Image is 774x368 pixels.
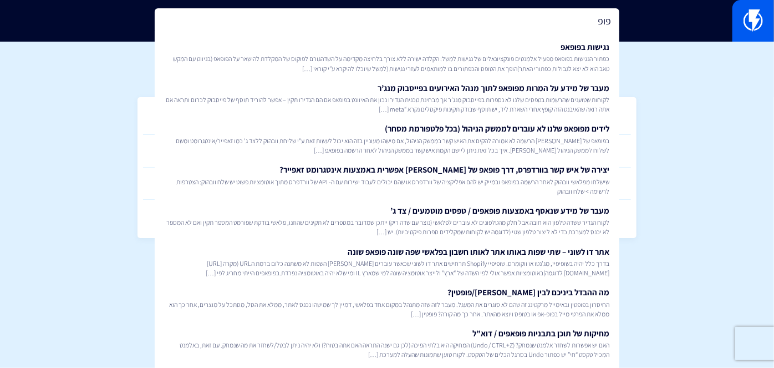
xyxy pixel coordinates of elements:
[160,118,614,159] a: לידים מפופאפ שלנו לא עוברים לממשק הניהול (בכל פלטפורמת מסחר)בפופאפ של [PERSON_NAME] הרשמה לא אמור...
[143,200,631,233] a: תצוגת מיילים (דסקטופ / טלפונים)
[165,177,609,196] span: שישלחו מפלאשי וובהוק לאחר הרשמה בפופאפ ובמייק יש להם אפליקציה של וורדפרס או שהם יכולים לעבוד ישיר...
[160,159,614,200] a: יצירה של איש קשר בוורדפרס, דרך פופאפ של [PERSON_NAME] אפשרית באמצעות אינטגרומט זאפייר?שישלחו מפלא...
[160,282,614,323] a: מה ההבדל ביניכם לבין [PERSON_NAME]/פופטין?החיסרון בפופטין ובאימייל מרקטינג זה שהם לא סוגרים את המ...
[165,54,609,73] span: כפתור הנגישות בפופאפ מפעיל אלמנטים פונקציונאלים של נגישות למשל: הקלדה ישירה ללא צורך בלחיצה מקדימ...
[165,136,609,155] span: בפופאפ של [PERSON_NAME] הרשמה לא אמורה להקים את האיש קשר בממשק הניהול, אם מישהו מעוניין בזה הוא י...
[160,323,614,364] a: מחיקות של תוכן בתבניות פופאפים / דוא”להאם יש אפשרות לשחזר אלמנט שנמחק? (Undo / CTRL+Z) המחיקה היא...
[160,241,614,283] a: אתר דו לשוני – שתי שפות באותו אתר לאותו חשבון בפלאשי שפה שונה פופאפ שונהבדרך כלל יהיה בשופיפיי, מ...
[143,103,631,135] a: הטמעת AI – הטמעת המלצות מוצרים
[143,135,631,168] a: תסריט שיחת הטמעה של מוצר AI
[160,78,614,119] a: מעבר של מידע על המרות מפופאפ לתוך מנהל האירועים בפייסבוק מנג’רלקוחות שטוענים שהרשמות בטפסים שלנו ...
[155,8,619,34] input: חיפוש מהיר...
[143,168,631,200] a: מבנה שיחת מכירה (דמו)
[165,300,609,319] span: החיסרון בפופטין ובאימייל מרקטינג זה שהם לא סוגרים את המעגל. מעבר לזה שזה מתנהל במקום אחד בפלאשי, ...
[165,95,609,114] span: לקוחות שטוענים שהרשמות בטפסים שלנו לא נספרות בפייסבוק מנג’ר אך מבחינת טכנית הגדירו נכון את האיוונ...
[165,340,609,359] span: האם יש אפשרות לשחזר אלמנט שנמחק? (Undo / CTRL+Z) המחיקה היא בלתי הפיכה (לכן גם ישנה התראה האם אתה...
[160,200,614,241] a: מעבר של מידע שנאסף באמצעות פופאפים / טפסים מוטמעים / צד ג’לקוח הגדיר ששדה טלפון הוא חובה אבל חלק ...
[165,259,609,278] span: בדרך כלל יהיה בשופיפיי, מג’נטו או ווקומרס. שופיפיי Shopify תרחישים אתר דו לשוני שכאשר עוברים [PER...
[165,218,609,236] span: לקוח הגדיר ששדה טלפון הוא חובה אבל חלק מהטלפונים לא עוברים לפלאשי (נוצר עם שדה ריק) ייתכן שמדובר ...
[160,37,614,78] a: נגישות בפופאפכפתור הנגישות בפופאפ מפעיל אלמנטים פונקציונאלים של נגישות למשל: הקלדה ישירה ללא צורך...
